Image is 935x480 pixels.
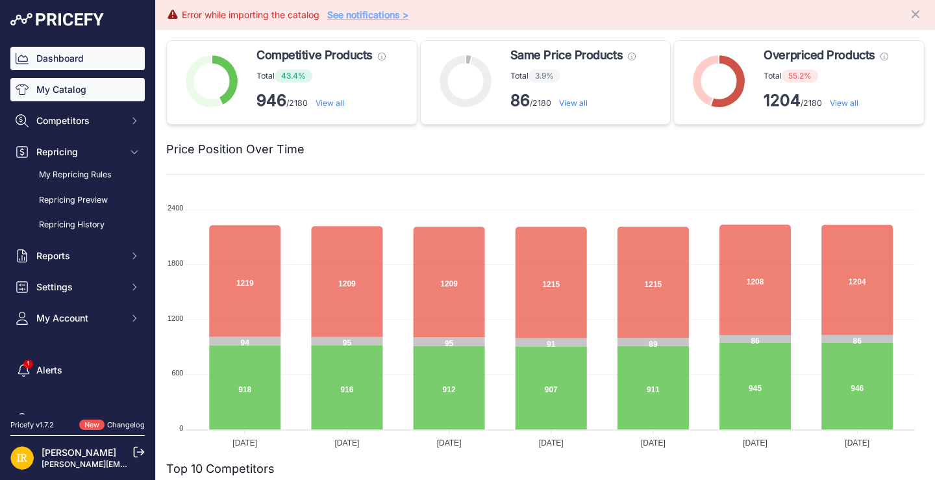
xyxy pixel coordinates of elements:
[782,69,818,82] span: 55.2%
[764,69,888,82] p: Total
[909,5,925,21] button: Close
[743,438,767,448] tspan: [DATE]
[641,438,666,448] tspan: [DATE]
[182,8,319,21] div: Error while importing the catalog
[107,420,145,429] a: Changelog
[36,145,121,158] span: Repricing
[10,307,145,330] button: My Account
[327,9,408,20] a: See notifications >
[36,249,121,262] span: Reports
[168,204,183,212] tspan: 2400
[10,47,145,70] a: Dashboard
[232,438,257,448] tspan: [DATE]
[36,281,121,294] span: Settings
[42,459,242,469] a: [PERSON_NAME][EMAIL_ADDRESS][DOMAIN_NAME]
[42,447,116,458] a: [PERSON_NAME]
[845,438,869,448] tspan: [DATE]
[256,90,386,111] p: /2180
[10,140,145,164] button: Repricing
[10,214,145,236] a: Repricing History
[275,69,312,82] span: 43.4%
[764,91,801,110] strong: 1204
[36,114,121,127] span: Competitors
[10,189,145,212] a: Repricing Preview
[10,420,54,431] div: Pricefy v1.7.2
[10,13,104,26] img: Pricefy Logo
[168,314,183,322] tspan: 1200
[256,69,386,82] p: Total
[10,408,145,431] a: Suggest a feature
[10,109,145,133] button: Competitors
[36,312,121,325] span: My Account
[166,140,305,158] h2: Price Position Over Time
[510,90,636,111] p: /2180
[510,69,636,82] p: Total
[179,423,183,431] tspan: 0
[764,90,888,111] p: /2180
[335,438,360,448] tspan: [DATE]
[559,98,588,108] a: View all
[316,98,344,108] a: View all
[830,98,858,108] a: View all
[529,69,560,82] span: 3.9%
[79,420,105,431] span: New
[10,275,145,299] button: Settings
[764,46,875,64] span: Overpriced Products
[10,244,145,268] button: Reports
[10,47,145,431] nav: Sidebar
[10,78,145,101] a: My Catalog
[166,460,275,478] h2: Top 10 Competitors
[510,91,530,110] strong: 86
[539,438,564,448] tspan: [DATE]
[10,359,145,382] a: Alerts
[437,438,462,448] tspan: [DATE]
[256,46,373,64] span: Competitive Products
[510,46,623,64] span: Same Price Products
[168,259,183,267] tspan: 1800
[10,164,145,186] a: My Repricing Rules
[171,369,183,377] tspan: 600
[256,91,286,110] strong: 946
